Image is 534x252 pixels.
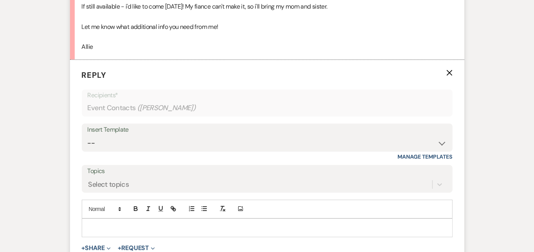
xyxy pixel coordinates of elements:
[82,245,85,251] span: +
[398,153,453,160] a: Manage Templates
[82,42,453,52] p: Allie
[118,245,155,251] button: Request
[88,100,447,116] div: Event Contacts
[88,124,447,136] div: Insert Template
[88,166,447,177] label: Topics
[118,245,121,251] span: +
[82,245,111,251] button: Share
[82,22,453,32] p: Let me know what additional info you need from me!
[82,2,453,12] p: If still available - i'd like to come [DATE]! My fiance can't make it, so i'll bring my mom and s...
[88,179,129,189] div: Select topics
[88,90,447,100] p: Recipients*
[82,70,107,80] span: Reply
[137,103,196,113] span: ( [PERSON_NAME] )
